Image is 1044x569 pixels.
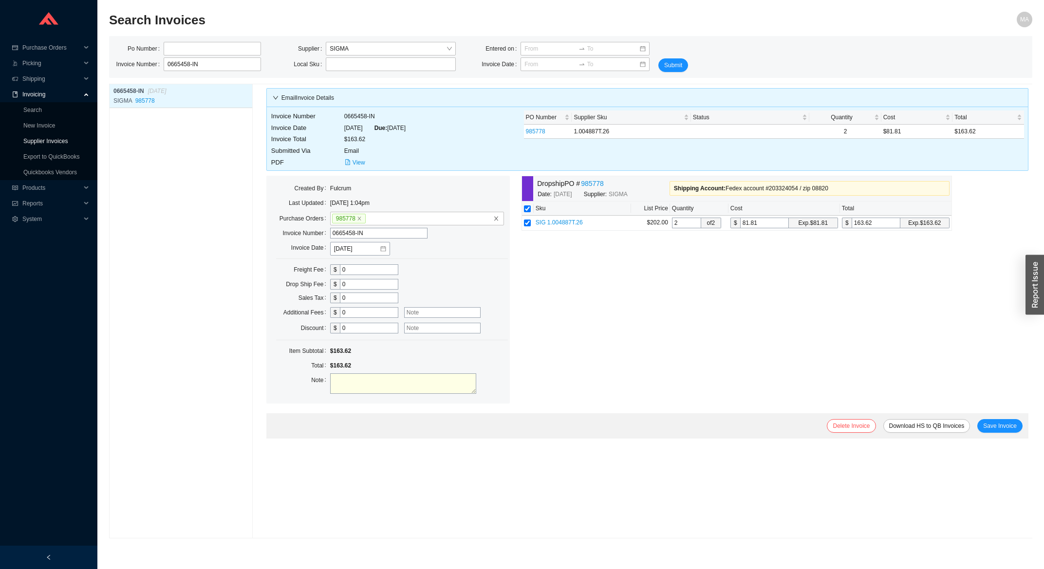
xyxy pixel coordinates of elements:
div: $ [730,218,740,228]
a: 0665458-IN[DATE]SIGMA985778 [110,84,252,108]
span: SIG 1.004887T.26 [536,219,583,226]
label: Additional Fees [283,306,330,319]
button: Delete Invoice [827,419,876,433]
label: Sales Tax [298,291,330,305]
td: Invoice Number [271,110,344,122]
span: setting [12,216,19,222]
th: List Price [631,202,670,216]
span: 0665458-IN [113,88,144,94]
div: $ [330,307,340,318]
span: MA [1020,12,1029,27]
span: System [22,211,81,227]
span: to [578,61,585,68]
span: SIGMA [609,189,628,199]
span: SIGMA [113,97,132,104]
td: [DATE] [DATE] [344,122,406,134]
a: Quickbooks Vendors [23,169,77,176]
th: Quantity [670,202,728,216]
input: To [587,59,639,69]
button: Save Invoice [977,419,1023,433]
span: SIGMA [330,42,452,55]
span: down [273,95,279,101]
label: Total [311,359,330,372]
th: Total [840,202,951,216]
label: Created By [294,182,330,195]
div: Exp. $163.62 [908,218,941,228]
label: Freight Fee [294,263,330,276]
a: Export to QuickBooks [23,153,79,160]
td: $163.62 [952,125,1024,139]
span: Shipping Account : [674,185,726,192]
span: $163.62 [330,362,351,369]
span: Supplier Sku [574,112,681,122]
button: file-pdfView [344,157,366,168]
div: $202.00 [633,218,668,227]
label: Discount [301,321,330,335]
td: $163.62 [344,133,406,145]
th: Cost [728,202,840,216]
label: Note [311,373,330,387]
span: credit-card [12,45,19,51]
div: $ [330,279,340,290]
div: Date: Supplier: [538,189,670,199]
span: fund [12,201,19,206]
span: Shipping [22,71,81,87]
span: Products [22,180,81,196]
span: PO Number [526,112,563,122]
input: From [524,59,577,69]
div: Fulcrum [330,184,408,193]
span: Invoicing [22,87,81,102]
a: Search [23,107,42,113]
span: Total [954,112,1015,122]
span: book [12,92,19,97]
th: Total sortable [952,110,1024,125]
td: Invoice Total [271,133,344,145]
label: Invoice Number [282,226,330,240]
a: 985778 [526,128,545,135]
td: Email [344,145,406,157]
input: Note [404,323,481,333]
td: 0665458-IN [344,110,406,122]
label: Local Sku [294,57,326,71]
td: $81.81 [881,125,953,139]
label: Drop Ship Fee [286,277,330,291]
div: Exp. $81.81 [798,218,828,228]
span: View [353,158,365,167]
td: 1.004887T.26 [572,125,690,139]
label: Supplier [298,42,326,55]
label: Po Number [128,42,164,55]
label: Purchase Orders [280,212,330,225]
a: Supplier Invoices [23,138,68,145]
th: PO Number sortable [524,110,572,125]
input: From [524,44,577,54]
div: Email Invoice Details [273,93,1022,103]
span: $163.62 [330,348,351,354]
th: Sku [534,202,631,216]
span: Due: [374,125,388,131]
label: Last Updated [289,196,330,210]
div: $ [330,264,340,275]
a: 985778 [135,97,155,104]
div: Fedex account #203324054 / zip 08820 [674,184,945,193]
td: 2 [809,125,881,139]
td: Invoice Date [271,122,344,134]
th: Cost sortable [881,110,953,125]
label: Invoice Date [291,241,330,255]
span: Picking [22,55,81,71]
span: swap-right [578,61,585,68]
h2: Search Invoices [109,12,802,29]
span: Purchase Orders [22,40,81,55]
div: $ [330,323,340,333]
span: [DATE] [554,189,572,199]
span: file-pdf [345,159,351,166]
div: [DATE] 1:04pm [330,198,408,208]
input: 985778closeclose [366,213,373,224]
span: Cost [883,112,944,122]
input: Note [404,307,481,318]
span: 985778 [332,214,366,223]
label: Entered on [485,42,521,55]
span: close [357,216,362,221]
input: To [587,44,639,54]
label: Invoice Date [482,57,521,71]
a: New Invoice [23,122,55,129]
